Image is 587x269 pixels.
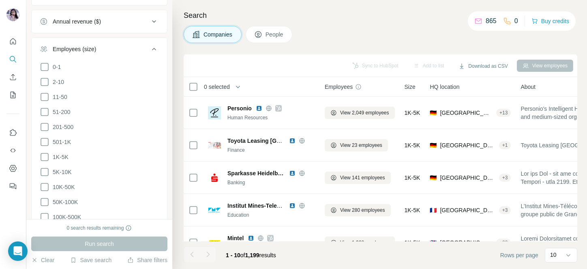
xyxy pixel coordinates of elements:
[440,206,495,214] span: [GEOGRAPHIC_DATA], [GEOGRAPHIC_DATA], [GEOGRAPHIC_DATA]
[289,170,296,176] img: LinkedIn logo
[340,207,385,214] span: View 280 employees
[208,171,221,184] img: Logo of Sparkasse Heidelberg
[6,161,19,176] button: Dashboard
[49,108,71,116] span: 51-200
[440,141,495,149] span: [GEOGRAPHIC_DATA], [GEOGRAPHIC_DATA]
[499,174,511,181] div: + 3
[325,172,391,184] button: View 141 employees
[248,235,254,241] img: LinkedIn logo
[208,236,221,249] img: Logo of Mintel
[32,12,167,31] button: Annual revenue ($)
[496,109,511,116] div: + 13
[70,256,111,264] button: Save search
[405,174,420,182] span: 1K-5K
[49,123,73,131] span: 201-500
[440,109,493,117] span: [GEOGRAPHIC_DATA], [GEOGRAPHIC_DATA]
[325,83,353,91] span: Employees
[500,251,538,259] span: Rows per page
[49,93,67,101] span: 11-50
[49,168,72,176] span: 5K-10K
[32,39,167,62] button: Employees (size)
[227,211,315,219] div: Education
[226,252,240,258] span: 1 - 10
[53,17,101,26] div: Annual revenue ($)
[531,15,569,27] button: Buy credits
[440,174,495,182] span: [GEOGRAPHIC_DATA], [GEOGRAPHIC_DATA]
[514,16,518,26] p: 0
[208,204,221,217] img: Logo of Institut Mines-Telecom
[227,234,244,242] span: Mintel
[49,153,69,161] span: 1K-5K
[340,239,389,246] span: View 1,368 employees
[486,16,497,26] p: 865
[227,169,285,177] span: Sparkasse Heidelberg
[208,106,221,119] img: Logo of Personio
[245,252,259,258] span: 1,199
[6,70,19,84] button: Enrich CSV
[430,109,437,117] span: 🇩🇪
[499,207,511,214] div: + 3
[227,179,315,186] div: Banking
[226,252,276,258] span: results
[453,60,513,72] button: Download as CSV
[325,204,391,216] button: View 280 employees
[266,30,284,39] span: People
[6,34,19,49] button: Quick start
[430,206,437,214] span: 🇫🇷
[430,83,459,91] span: HQ location
[430,174,437,182] span: 🇩🇪
[550,251,557,259] p: 10
[440,239,493,247] span: [GEOGRAPHIC_DATA], [GEOGRAPHIC_DATA]
[499,142,511,149] div: + 1
[340,142,382,149] span: View 23 employees
[49,138,71,146] span: 501-1K
[325,107,395,119] button: View 2,049 employees
[53,45,96,53] div: Employees (size)
[6,125,19,140] button: Use Surfe on LinkedIn
[49,213,81,221] span: 100K-500K
[430,239,437,247] span: 🇬🇧
[8,241,28,261] div: Open Intercom Messenger
[49,63,61,71] span: 0-1
[6,8,19,21] img: Avatar
[340,174,385,181] span: View 141 employees
[31,256,54,264] button: Clear
[405,83,416,91] span: Size
[6,88,19,102] button: My lists
[289,138,296,144] img: LinkedIn logo
[49,78,64,86] span: 2-10
[325,139,388,151] button: View 23 employees
[521,83,536,91] span: About
[405,239,420,247] span: 1K-5K
[184,10,577,21] h4: Search
[256,105,262,112] img: LinkedIn logo
[49,183,75,191] span: 10K-50K
[227,146,315,154] div: Finance
[6,143,19,158] button: Use Surfe API
[405,206,420,214] span: 1K-5K
[127,256,167,264] button: Share filters
[204,83,230,91] span: 0 selected
[405,141,420,149] span: 1K-5K
[6,52,19,67] button: Search
[405,109,420,117] span: 1K-5K
[340,109,389,116] span: View 2,049 employees
[6,179,19,194] button: Feedback
[289,202,296,209] img: LinkedIn logo
[496,239,511,246] div: + 33
[227,104,252,112] span: Personio
[227,202,289,209] span: Institut Mines-Telecom
[325,237,395,249] button: View 1,368 employees
[208,142,221,148] img: Logo of Toyota Leasing Thailand
[227,138,331,144] span: Toyota Leasing [GEOGRAPHIC_DATA]
[49,198,78,206] span: 50K-100K
[227,114,315,121] div: Human Resources
[67,224,132,232] div: 0 search results remaining
[204,30,233,39] span: Companies
[430,141,437,149] span: 🇩🇪
[240,252,245,258] span: of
